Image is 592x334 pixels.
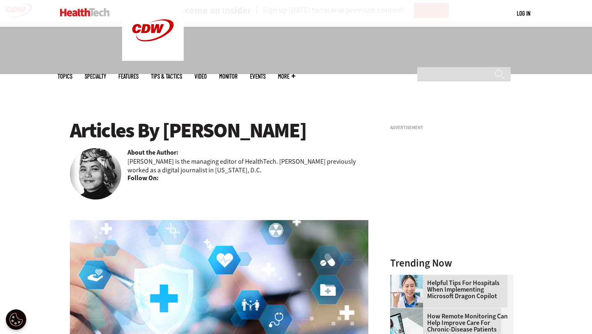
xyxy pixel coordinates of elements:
[127,174,159,183] b: Follow On:
[118,73,139,79] a: Features
[390,308,427,315] a: Patient speaking with doctor
[122,54,184,63] a: CDW
[70,148,121,199] img: Teta-Alim
[517,9,530,17] a: Log in
[390,313,509,333] a: How Remote Monitoring Can Help Improve Care for Chronic-Disease Patients
[517,9,530,18] div: User menu
[127,148,178,157] b: About the Author:
[151,73,182,79] a: Tips & Tactics
[60,8,110,16] img: Home
[194,73,207,79] a: Video
[390,133,513,236] iframe: advertisement
[70,119,368,142] h1: Articles By [PERSON_NAME]
[390,258,513,268] h3: Trending Now
[390,275,423,308] img: Doctor using phone to dictate to tablet
[390,125,513,130] h3: Advertisement
[250,73,266,79] a: Events
[127,157,368,174] p: [PERSON_NAME] is the managing editor of HealthTech. [PERSON_NAME] previously worked as a digital ...
[390,275,427,281] a: Doctor using phone to dictate to tablet
[219,73,238,79] a: MonITor
[390,280,509,299] a: Helpful Tips for Hospitals When Implementing Microsoft Dragon Copilot
[6,309,26,330] button: Open Preferences
[6,309,26,330] div: Cookie Settings
[278,73,295,79] span: More
[85,73,106,79] span: Specialty
[58,73,72,79] span: Topics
